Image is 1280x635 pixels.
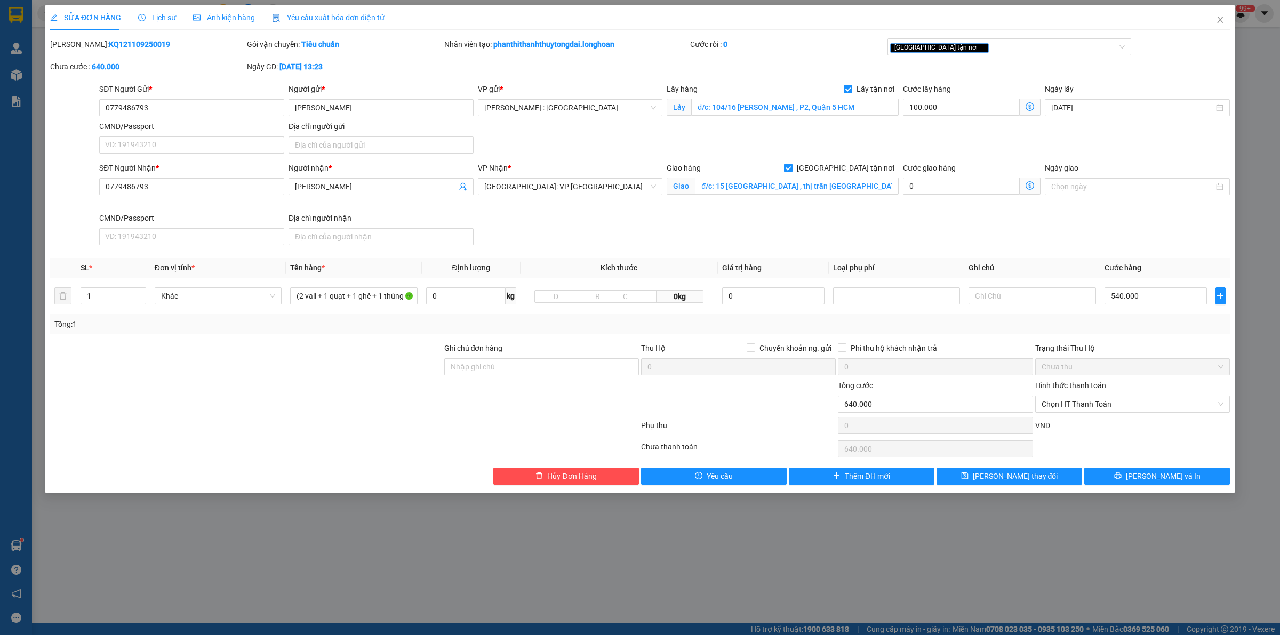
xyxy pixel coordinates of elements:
div: Chưa thanh toán [640,441,837,460]
div: Trạng thái Thu Hộ [1035,342,1230,354]
span: [GEOGRAPHIC_DATA] tận nơi [793,162,899,174]
div: SĐT Người Nhận [99,162,284,174]
span: SL [81,263,89,272]
button: deleteHủy Đơn Hàng [493,468,639,485]
label: Cước giao hàng [903,164,956,172]
span: dollar-circle [1026,102,1034,111]
span: [GEOGRAPHIC_DATA] tận nơi [890,43,989,53]
input: Giao tận nơi [695,178,899,195]
span: printer [1114,472,1122,480]
div: VP gửi [478,83,663,95]
span: Lấy [667,99,691,116]
span: Đơn vị tính [155,263,195,272]
span: Tên hàng [290,263,325,272]
span: Thu Hộ [641,344,666,352]
label: Ngày lấy [1045,85,1074,93]
div: Chưa cước : [50,61,245,73]
span: plus [1216,292,1225,300]
input: Ngày giao [1051,181,1214,192]
span: dollar-circle [1026,181,1034,190]
input: R [577,290,619,303]
label: Ngày giao [1045,164,1078,172]
span: Chưa thu [1042,359,1223,375]
span: Phí thu hộ khách nhận trả [846,342,941,354]
div: Phụ thu [640,420,837,438]
span: Chọn HT Thanh Toán [1042,396,1223,412]
input: Ghi Chú [969,287,1095,304]
span: save [961,472,969,480]
input: D [534,290,577,303]
b: KQ121109250019 [109,40,170,49]
span: plus [833,472,841,480]
button: plus [1215,287,1226,304]
button: plusThêm ĐH mới [789,468,934,485]
span: Quảng Ngãi: VP Trường Chinh [484,179,657,195]
span: Giao [667,178,695,195]
span: clock-circle [138,14,146,21]
span: edit [50,14,58,21]
label: Ghi chú đơn hàng [444,344,503,352]
label: Cước lấy hàng [903,85,951,93]
span: Lấy hàng [667,85,698,93]
b: Tiêu chuẩn [301,40,339,49]
b: [DATE] 13:23 [279,62,323,71]
button: save[PERSON_NAME] thay đổi [937,468,1082,485]
button: printer[PERSON_NAME] và In [1084,468,1230,485]
span: close [979,45,985,50]
div: SĐT Người Gửi [99,83,284,95]
div: [PERSON_NAME]: [50,38,245,50]
span: Hủy Đơn Hàng [547,470,596,482]
input: Ngày lấy [1051,102,1214,114]
b: 0 [723,40,727,49]
span: Cước hàng [1105,263,1141,272]
span: Định lượng [452,263,490,272]
b: phanthithanhthuytongdai.longhoan [493,40,614,49]
span: Hồ Chí Minh : Kho Quận 12 [484,100,657,116]
div: Gói vận chuyển: [247,38,442,50]
span: SỬA ĐƠN HÀNG [50,13,121,22]
span: VP Nhận [478,164,508,172]
input: VD: Bàn, Ghế [290,287,417,304]
div: CMND/Passport [99,120,284,132]
span: exclamation-circle [695,472,702,480]
div: Cước rồi : [690,38,885,50]
span: close [1216,15,1225,24]
input: Cước giao hàng [903,178,1020,195]
span: [PERSON_NAME] và In [1126,470,1201,482]
img: icon [272,14,281,22]
span: Thêm ĐH mới [845,470,890,482]
div: Nhân viên tạo: [444,38,689,50]
div: CMND/Passport [99,212,284,224]
th: Ghi chú [964,258,1100,278]
label: Hình thức thanh toán [1035,381,1106,390]
span: Yêu cầu [707,470,733,482]
input: Lấy tận nơi [691,99,899,116]
span: Giá trị hàng [722,263,762,272]
span: picture [193,14,201,21]
div: Người nhận [289,162,474,174]
div: Người gửi [289,83,474,95]
span: delete [535,472,543,480]
button: delete [54,287,71,304]
span: Lịch sử [138,13,176,22]
input: C [619,290,657,303]
span: Tổng cước [838,381,873,390]
div: Địa chỉ người nhận [289,212,474,224]
div: Ngày GD: [247,61,442,73]
span: Kích thước [601,263,637,272]
span: Khác [161,288,275,304]
b: 640.000 [92,62,119,71]
span: [PERSON_NAME] thay đổi [973,470,1058,482]
input: Cước lấy hàng [903,99,1020,116]
button: Close [1205,5,1235,35]
span: Lấy tận nơi [852,83,899,95]
span: kg [506,287,516,304]
span: user-add [459,182,467,191]
span: 0kg [657,290,703,303]
input: Ghi chú đơn hàng [444,358,639,375]
input: Địa chỉ của người nhận [289,228,474,245]
span: Chuyển khoản ng. gửi [755,342,836,354]
input: Địa chỉ của người gửi [289,136,474,154]
div: Tổng: 1 [54,318,494,330]
span: Giao hàng [667,164,701,172]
